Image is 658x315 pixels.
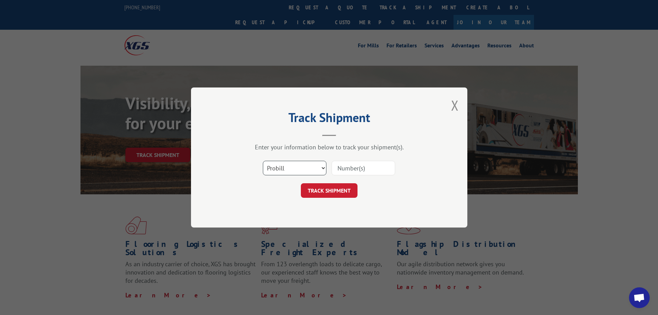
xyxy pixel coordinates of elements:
input: Number(s) [332,161,395,175]
button: TRACK SHIPMENT [301,183,357,198]
button: Close modal [451,96,459,114]
div: Open chat [629,287,650,308]
div: Enter your information below to track your shipment(s). [226,143,433,151]
h2: Track Shipment [226,113,433,126]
